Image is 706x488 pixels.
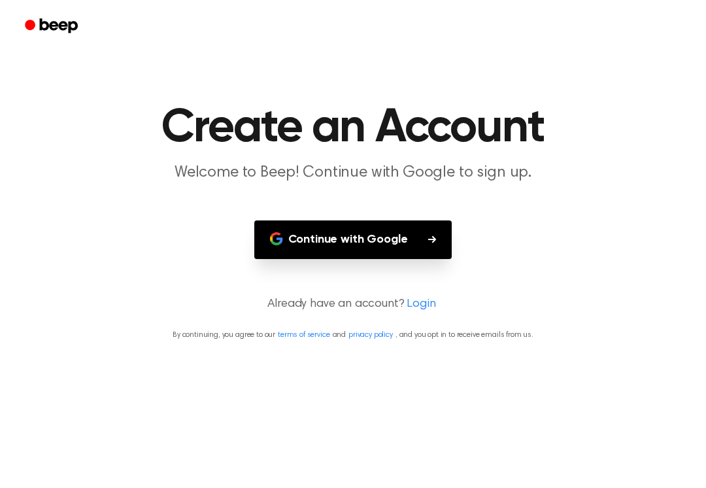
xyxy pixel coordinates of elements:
a: Beep [16,14,90,39]
p: By continuing, you agree to our and , and you opt in to receive emails from us. [16,329,690,341]
h1: Create an Account [18,105,688,152]
a: privacy policy [348,331,393,339]
p: Already have an account? [16,296,690,313]
a: terms of service [278,331,329,339]
button: Continue with Google [254,220,452,259]
a: Login [407,296,435,313]
p: Welcome to Beep! Continue with Google to sign up. [102,162,604,184]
